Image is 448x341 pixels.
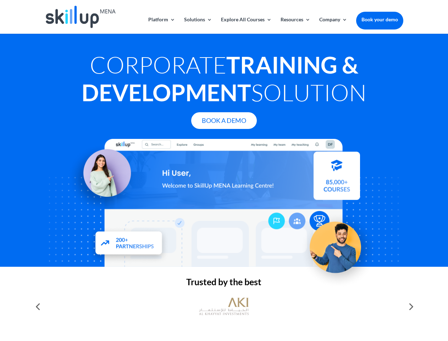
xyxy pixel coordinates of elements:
[45,51,403,110] h1: Corporate Solution
[191,112,257,129] a: Book A Demo
[46,6,115,28] img: Skillup Mena
[314,155,360,203] img: Courses library - SkillUp MENA
[199,294,249,319] img: al khayyat investments logo
[281,17,310,34] a: Resources
[330,264,448,341] iframe: Chat Widget
[148,17,175,34] a: Platform
[88,224,170,263] img: Partners - SkillUp Mena
[319,17,347,34] a: Company
[45,277,403,290] h2: Trusted by the best
[356,12,403,27] a: Book your demo
[66,141,138,213] img: Learning Management Solution - SkillUp
[221,17,272,34] a: Explore All Courses
[184,17,212,34] a: Solutions
[82,51,358,106] strong: Training & Development
[299,207,378,286] img: Upskill your workforce - SkillUp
